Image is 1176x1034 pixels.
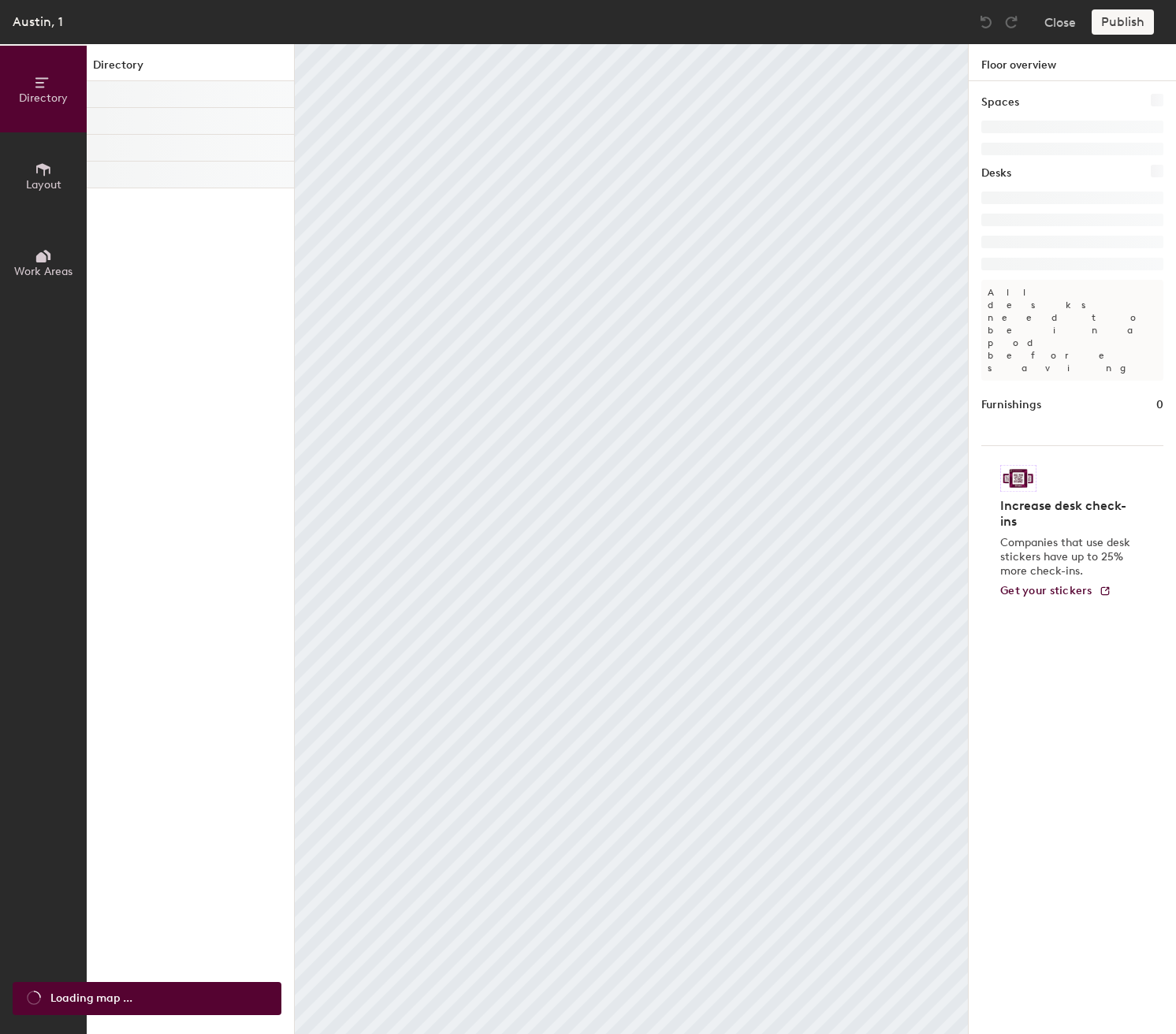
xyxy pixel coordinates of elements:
[13,12,63,32] div: Austin, 1
[1003,14,1019,30] img: Redo
[295,44,968,1034] canvas: Map
[978,14,994,30] img: Undo
[26,178,61,192] span: Layout
[1156,396,1163,414] h1: 0
[981,280,1163,381] p: All desks need to be in a pod before saving
[981,94,1019,111] h1: Spaces
[1000,498,1135,530] h4: Increase desk check-ins
[969,44,1176,81] h1: Floor overview
[1044,9,1076,35] button: Close
[1000,584,1092,597] span: Get your stickers
[14,265,73,278] span: Work Areas
[19,91,68,105] span: Directory
[981,165,1011,182] h1: Desks
[981,396,1041,414] h1: Furnishings
[1000,585,1111,598] a: Get your stickers
[87,57,294,81] h1: Directory
[50,990,132,1007] span: Loading map ...
[1000,536,1135,578] p: Companies that use desk stickers have up to 25% more check-ins.
[1000,465,1036,492] img: Sticker logo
